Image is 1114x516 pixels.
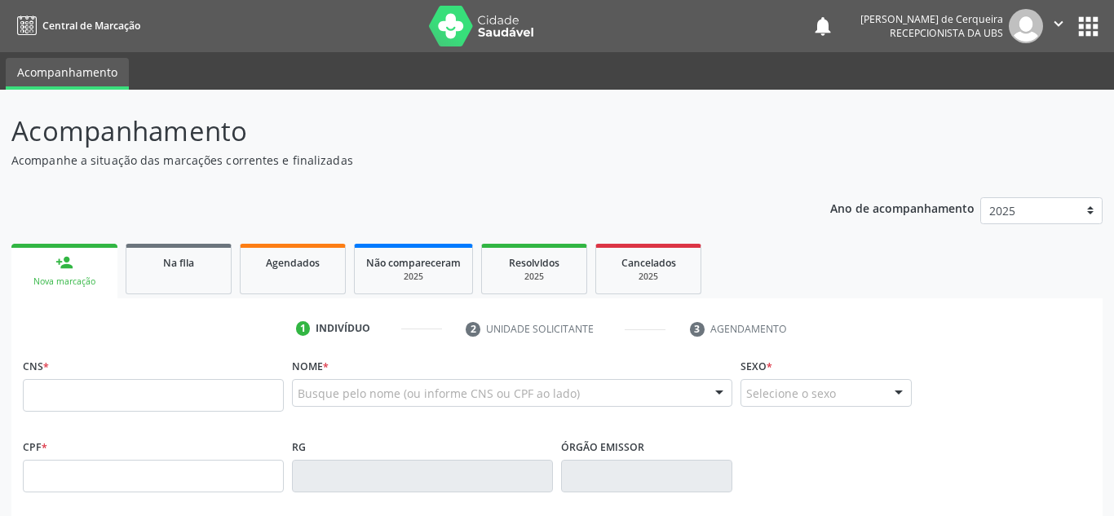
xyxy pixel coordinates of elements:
span: Não compareceram [366,256,461,270]
label: Nome [292,354,329,379]
img: img [1009,9,1043,43]
button: notifications [811,15,834,37]
div: person_add [55,254,73,271]
span: Central de Marcação [42,19,140,33]
label: CNS [23,354,49,379]
span: Na fila [163,256,194,270]
div: Indivíduo [316,321,370,336]
span: Resolvidos [509,256,559,270]
span: Recepcionista da UBS [890,26,1003,40]
label: Sexo [740,354,772,379]
span: Agendados [266,256,320,270]
i:  [1050,15,1068,33]
p: Acompanhe a situação das marcações correntes e finalizadas [11,152,776,169]
label: Órgão emissor [561,434,644,460]
div: 2025 [366,271,461,283]
span: Selecione o sexo [746,385,836,402]
label: RG [292,434,306,460]
div: 1 [296,321,311,336]
div: 2025 [493,271,575,283]
span: Cancelados [621,256,676,270]
div: [PERSON_NAME] de Cerqueira [860,12,1003,26]
p: Acompanhamento [11,111,776,152]
p: Ano de acompanhamento [830,197,975,218]
a: Central de Marcação [11,12,140,39]
div: Nova marcação [23,276,106,288]
span: Busque pelo nome (ou informe CNS ou CPF ao lado) [298,385,580,402]
button: apps [1074,12,1103,41]
div: 2025 [608,271,689,283]
a: Acompanhamento [6,58,129,90]
button:  [1043,9,1074,43]
label: CPF [23,434,47,460]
